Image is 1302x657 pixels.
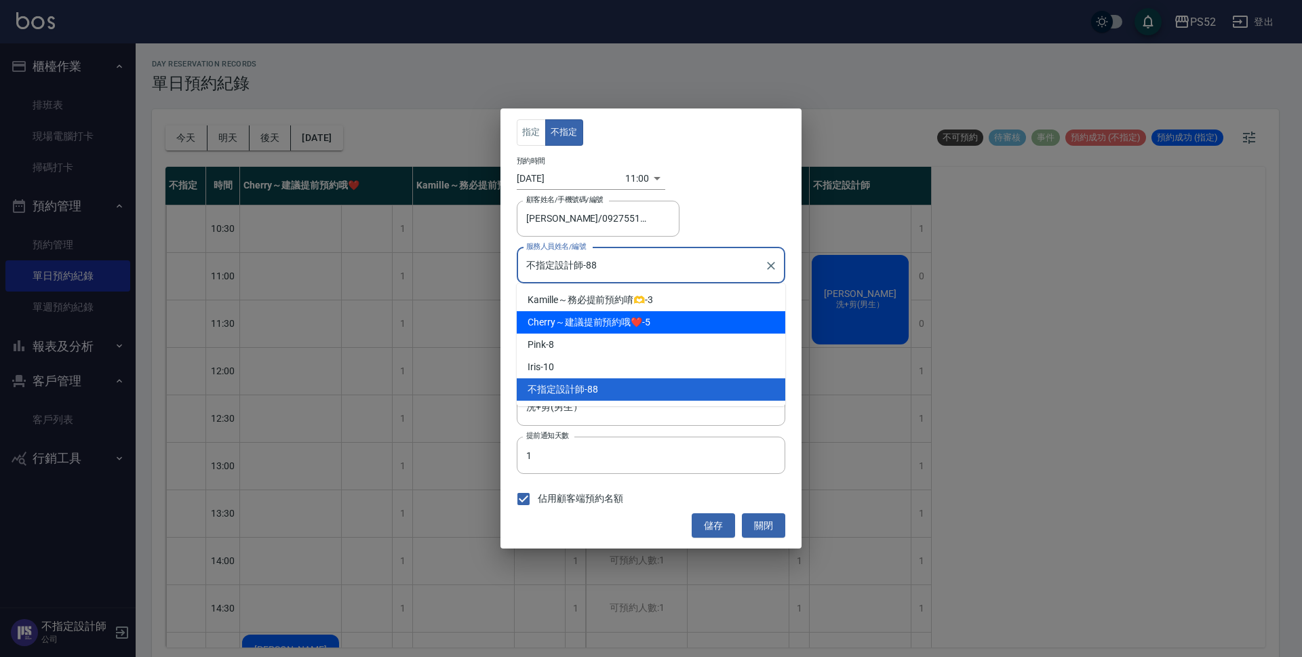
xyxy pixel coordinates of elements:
[517,119,546,146] button: 指定
[517,155,545,165] label: 預約時間
[517,334,785,356] div: -8
[545,119,583,146] button: 不指定
[528,315,642,330] span: Cherry～建議提前預約哦❤️
[625,167,649,190] div: 11:00
[517,167,625,190] input: Choose date, selected date is 2025-08-29
[526,241,586,252] label: 服務人員姓名/編號
[742,513,785,538] button: 關閉
[528,360,540,374] span: Iris
[517,378,785,401] div: -88
[528,382,585,397] span: 不指定設計師
[692,513,735,538] button: 儲存
[526,195,604,205] label: 顧客姓名/手機號碼/編號
[538,492,623,506] span: 佔用顧客端預約名額
[526,431,569,441] label: 提前通知天數
[762,256,781,275] button: Clear
[517,311,785,334] div: -5
[528,293,645,307] span: Kamille～務必提前預約唷🫶
[517,289,785,311] div: -3
[528,338,546,352] span: Pink
[517,356,785,378] div: -10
